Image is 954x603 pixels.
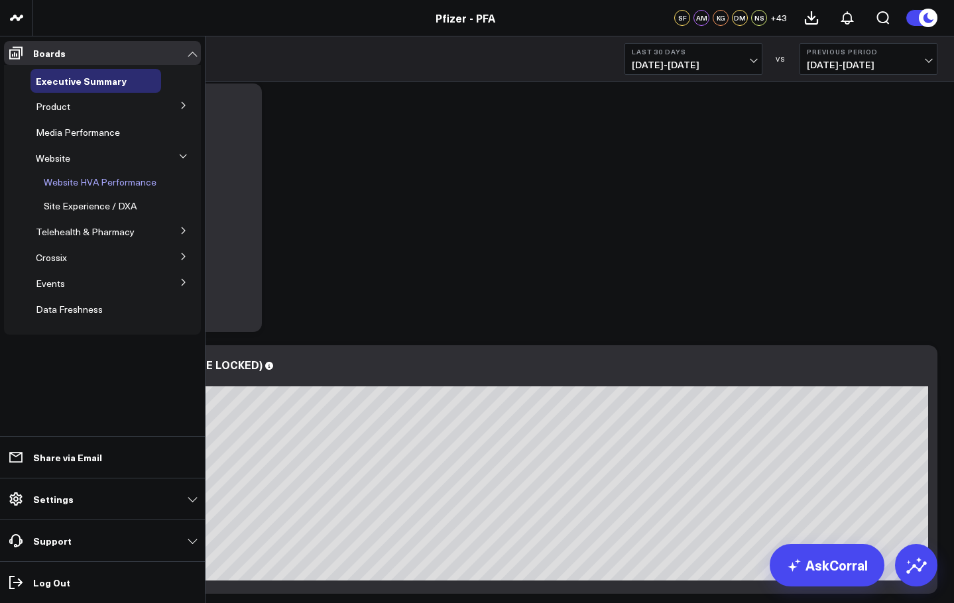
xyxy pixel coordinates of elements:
a: Data Freshness [36,304,103,315]
div: AM [693,10,709,26]
a: AskCorral [770,544,884,586]
span: Product [36,100,70,113]
span: Executive Summary [36,74,127,87]
p: Log Out [33,577,70,588]
p: Boards [33,48,66,58]
div: NS [751,10,767,26]
div: SF [674,10,690,26]
div: VS [769,55,793,63]
div: DM [732,10,748,26]
a: Log Out [4,571,201,594]
span: [DATE] - [DATE] [632,60,755,70]
span: [DATE] - [DATE] [807,60,930,70]
a: Executive Summary [36,76,127,86]
p: Support [33,535,72,546]
button: +43 [770,10,787,26]
p: Settings [33,494,74,504]
p: Share via Email [33,452,102,463]
span: Site Experience / DXA [44,199,137,212]
a: Site Experience / DXA [44,201,137,211]
a: Website HVA Performance [44,177,156,188]
span: Website HVA Performance [44,176,156,188]
a: Pfizer - PFA [436,11,495,25]
span: Data Freshness [36,303,103,315]
span: + 43 [770,13,787,23]
span: Events [36,277,65,290]
b: Last 30 Days [632,48,755,56]
span: Media Performance [36,126,120,138]
span: Telehealth & Pharmacy [36,225,135,238]
button: Last 30 Days[DATE]-[DATE] [625,43,762,75]
button: Previous Period[DATE]-[DATE] [800,43,937,75]
div: KG [713,10,729,26]
a: Media Performance [36,127,120,138]
span: Crossix [36,251,67,264]
span: Website [36,152,70,164]
b: Previous Period [807,48,930,56]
